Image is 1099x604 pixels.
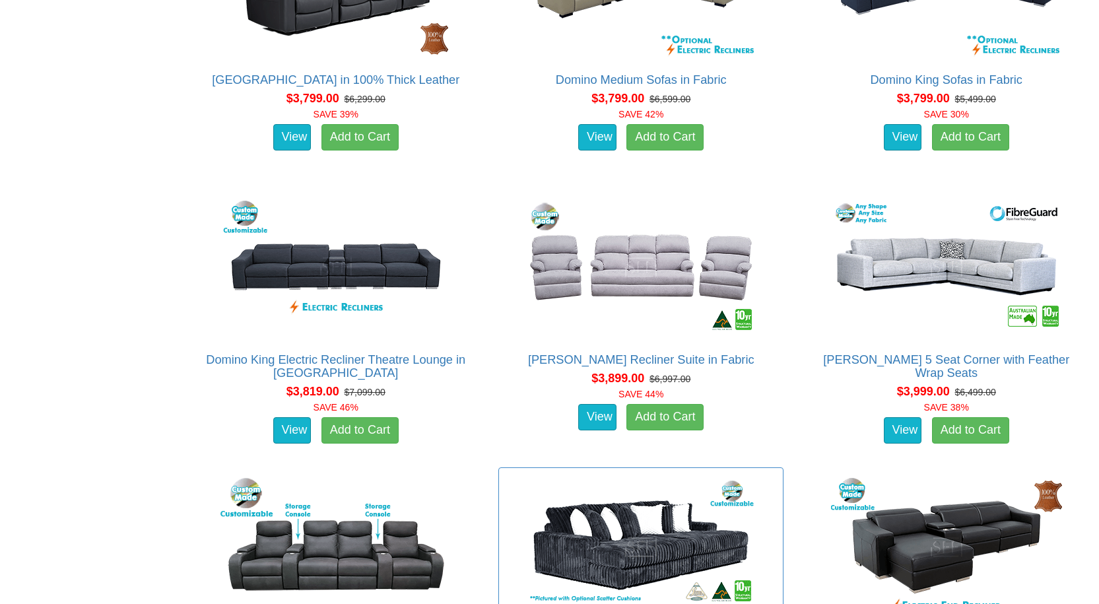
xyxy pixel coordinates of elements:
[591,372,644,385] span: $3,899.00
[897,385,950,398] span: $3,999.00
[649,94,690,104] del: $6,599.00
[924,109,969,119] font: SAVE 30%
[321,417,399,444] a: Add to Cart
[578,124,616,151] a: View
[626,404,704,430] a: Add to Cart
[314,402,358,413] font: SAVE 46%
[528,353,754,366] a: [PERSON_NAME] Recliner Suite in Fabric
[212,73,459,86] a: [GEOGRAPHIC_DATA] in 100% Thick Leather
[206,353,465,380] a: Domino King Electric Recliner Theatre Lounge in [GEOGRAPHIC_DATA]
[522,195,760,340] img: Langham Recliner Suite in Fabric
[578,404,616,430] a: View
[286,385,339,398] span: $3,819.00
[556,73,727,86] a: Domino Medium Sofas in Fabric
[870,73,1022,86] a: Domino King Sofas in Fabric
[217,195,455,340] img: Domino King Electric Recliner Theatre Lounge in Fabric
[932,417,1009,444] a: Add to Cart
[273,417,312,444] a: View
[884,124,922,151] a: View
[591,92,644,105] span: $3,799.00
[273,124,312,151] a: View
[932,124,1009,151] a: Add to Cart
[924,402,969,413] font: SAVE 38%
[286,92,339,105] span: $3,799.00
[897,92,950,105] span: $3,799.00
[618,109,663,119] font: SAVE 42%
[321,124,399,151] a: Add to Cart
[626,124,704,151] a: Add to Cart
[345,94,385,104] del: $6,299.00
[649,374,690,384] del: $6,997.00
[618,389,663,399] font: SAVE 44%
[345,387,385,397] del: $7,099.00
[314,109,358,119] font: SAVE 39%
[823,353,1069,380] a: [PERSON_NAME] 5 Seat Corner with Feather Wrap Seats
[828,195,1065,340] img: Erika 5 Seat Corner with Feather Wrap Seats
[955,387,996,397] del: $6,499.00
[884,417,922,444] a: View
[955,94,996,104] del: $5,499.00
